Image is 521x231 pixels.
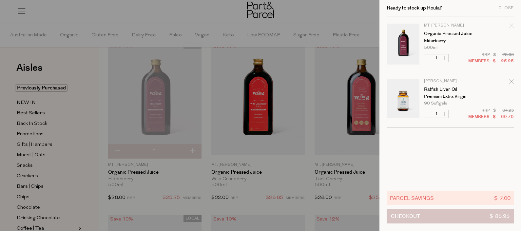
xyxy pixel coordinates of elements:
[424,46,437,50] span: 500ml
[424,39,475,43] p: Elderberry
[424,94,475,99] p: Premium Extra Virgin
[494,194,511,202] span: $ 7.00
[509,23,514,31] div: Remove Organic Pressed Juice
[498,6,514,10] div: Close
[391,209,420,223] span: Checkout
[432,110,440,118] input: QTY Ratfish Liver Oil
[387,209,514,223] button: Checkout$ 85.95
[509,78,514,87] div: Remove Ratfish Liver Oil
[424,87,475,92] a: Ratfish Liver Oil
[424,31,475,36] a: Organic Pressed Juice
[490,209,510,223] span: $ 85.95
[390,194,434,202] span: Parcel Savings
[424,79,475,83] p: [PERSON_NAME]
[424,101,447,106] span: 90 Softgels
[432,54,440,62] input: QTY Organic Pressed Juice
[424,24,475,28] p: Mt. [PERSON_NAME]
[387,6,442,10] h2: Ready to stock up Roula?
